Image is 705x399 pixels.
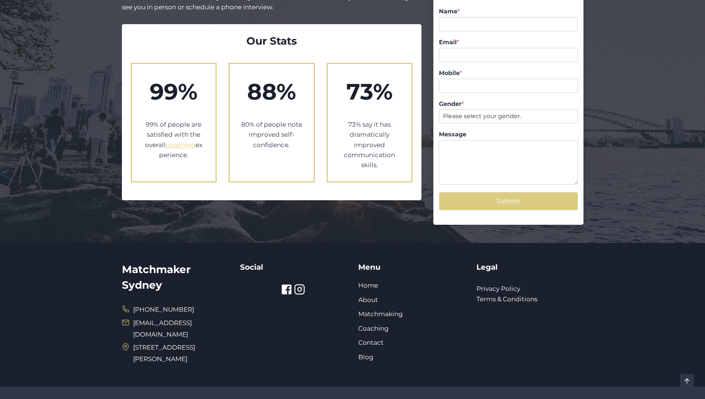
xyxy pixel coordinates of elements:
label: Name [439,8,578,16]
p: 73% say it has dramatically improved communication skills. [339,120,401,170]
span: [PHONE_NUMBER] [133,304,194,315]
h1: 99% [143,75,205,108]
a: Blog [358,353,373,361]
a: Home [358,282,378,289]
label: Message [439,131,578,139]
a: [PHONE_NUMBER] [122,304,194,315]
a: coaching [166,141,195,149]
p: 99% of people are satisfied with the overall experience. [143,120,205,160]
h5: Menu [358,262,465,273]
button: Submit [439,192,578,210]
h5: Legal [476,262,583,273]
a: Coaching [358,325,389,332]
a: [EMAIL_ADDRESS][DOMAIN_NAME] [133,319,192,338]
label: Email [439,39,578,46]
span: [STREET_ADDRESS][PERSON_NAME] [133,342,229,364]
p: 80% of people note improved self-confidence. [241,120,303,150]
a: Contact [358,339,384,346]
h2: Our Stats [131,33,413,49]
a: Privacy Policy [476,285,520,292]
a: Matchmaking [358,310,403,318]
h2: 73% [339,75,401,108]
h2: Matchmaker Sydney [122,262,229,293]
a: Scroll to top [680,374,694,388]
label: Mobile [439,69,578,77]
a: About [358,296,378,304]
label: Gender [439,100,578,108]
h5: Social [240,262,347,273]
a: Terms & Conditions [476,295,537,303]
input: Mobile [439,79,578,93]
h2: 88% [241,75,303,108]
